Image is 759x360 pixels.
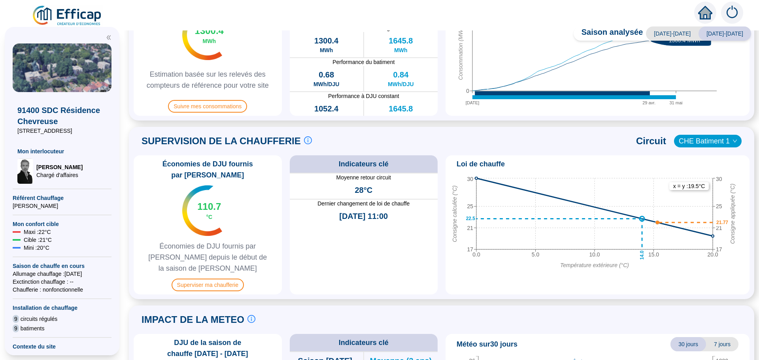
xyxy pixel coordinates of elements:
tspan: 5.0 [532,251,540,258]
img: alerts [721,2,743,24]
span: MWh [394,114,407,122]
tspan: Température extérieure (°C) [560,262,629,268]
span: Chargé d'affaires [36,171,83,179]
span: MWh [394,46,407,54]
span: 7 jours [706,337,738,351]
span: SUPERVISION DE LA CHAUFFERIE [142,135,301,147]
span: Performance à DJU constant [290,92,438,100]
tspan: 0 [466,88,469,94]
tspan: [DATE] [466,100,480,105]
span: circuits régulés [21,315,57,323]
tspan: Consigne calculée (°C) [451,185,458,242]
img: indicateur températures [182,9,222,60]
span: 1645.8 [389,35,413,46]
span: 1300.4 [195,25,224,37]
tspan: Consommation (MWh) [457,25,464,80]
span: 0.84 [393,69,408,80]
span: [DATE] 11:00 [339,211,388,222]
tspan: 20.0 [707,251,718,258]
span: DJU de la saison de chauffe [DATE] - [DATE] [137,337,279,359]
span: 1052.4 [314,103,338,114]
span: 1645.8 [389,103,413,114]
span: [DATE]-[DATE] [646,26,699,41]
span: Contexte du site [13,343,111,351]
span: down [733,139,737,143]
span: [PERSON_NAME] [13,202,111,210]
img: Chargé d'affaires [17,158,33,184]
text: x = y : 19.5 °C [673,183,705,189]
span: Météo sur 30 jours [457,339,517,350]
text: 14.0 [639,251,645,260]
span: Indicateurs clé [339,337,389,348]
span: 110.7 [197,200,221,213]
text: 22.5 [466,216,476,222]
img: efficap energie logo [32,5,103,27]
span: Installation de chauffage [13,304,111,312]
span: Circuit [636,135,666,147]
span: Saison analysée [574,26,643,41]
span: batiments [21,324,45,332]
span: MWh [320,46,333,54]
span: info-circle [247,315,255,323]
text: 1300.4 MWh [669,37,700,43]
span: MWh [203,37,216,45]
span: 9 [13,324,19,332]
span: Suivre mes consommations [168,100,247,113]
span: MWh [320,114,333,122]
span: Estimation basée sur les relevés des compteurs de référence pour votre site [137,69,279,91]
span: Économies de DJU fournis par [PERSON_NAME] [137,158,279,181]
span: home [698,6,712,20]
span: °C [206,213,212,221]
tspan: 25 [716,203,722,209]
span: [DATE]-[DATE] [699,26,751,41]
span: Allumage chauffage : [DATE] [13,270,111,278]
span: Moyenne retour circuit [290,173,438,181]
span: Cible : 21 °C [24,236,52,244]
tspan: 30 [716,176,722,182]
span: Indicateurs clé [339,158,389,170]
tspan: 25 [467,203,473,209]
span: 9 [13,315,19,323]
span: info-circle [304,136,312,144]
span: CHE Batiment 1 [679,135,737,147]
tspan: 31 mai [669,100,682,105]
span: Mon interlocuteur [17,147,107,155]
span: 1300.4 [314,35,338,46]
span: Loi de chauffe [457,158,505,170]
tspan: 17 [716,246,722,253]
span: IMPACT DE LA METEO [142,313,244,326]
span: Mini : 20 °C [24,244,49,252]
span: [STREET_ADDRESS] [17,127,107,135]
tspan: 17 [467,246,473,253]
span: 28°C [355,185,372,196]
span: MWh/DJU [388,80,413,88]
span: [PERSON_NAME] [36,163,83,171]
span: 0.68 [319,69,334,80]
span: Maxi : 22 °C [24,228,51,236]
span: Performance du batiment [290,58,438,66]
text: 21.77 [716,220,728,225]
span: Mon confort cible [13,220,111,228]
tspan: Consigne appliquée (°C) [729,184,736,244]
tspan: 0.0 [472,251,480,258]
tspan: 21 [467,225,473,231]
span: Économies de DJU fournis par [PERSON_NAME] depuis le début de la saison de [PERSON_NAME] [137,241,279,274]
span: Saison de chauffe en cours [13,262,111,270]
tspan: 29 avr. [642,100,655,105]
span: Superviser ma chaufferie [172,279,244,291]
span: Référent Chauffage [13,194,111,202]
tspan: 10.0 [589,251,600,258]
tspan: 15.0 [648,251,659,258]
img: indicateur températures [182,185,222,236]
span: double-left [106,35,111,40]
span: MWh/DJU [313,80,339,88]
span: Chaufferie : non fonctionnelle [13,286,111,294]
span: 30 jours [670,337,706,351]
span: 91400 SDC Résidence Chevreuse [17,105,107,127]
span: Dernier changement de loi de chauffe [290,200,438,207]
span: Exctinction chauffage : -- [13,278,111,286]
